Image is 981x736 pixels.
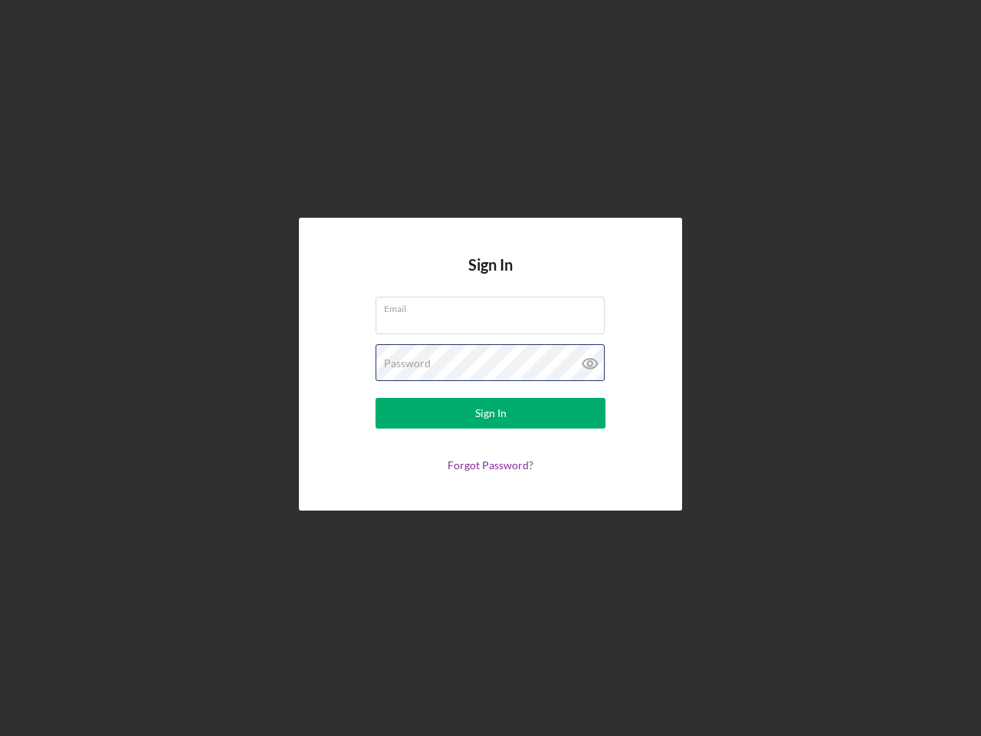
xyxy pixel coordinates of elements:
[468,256,513,297] h4: Sign In
[376,398,605,429] button: Sign In
[384,357,431,370] label: Password
[475,398,507,429] div: Sign In
[384,297,605,314] label: Email
[448,458,533,472] a: Forgot Password?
